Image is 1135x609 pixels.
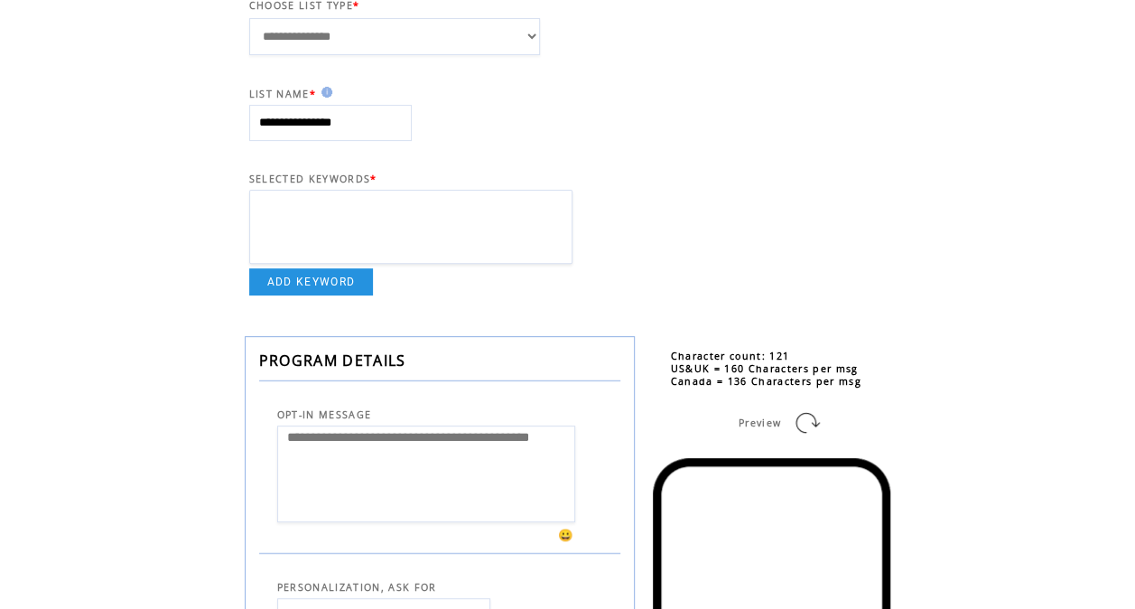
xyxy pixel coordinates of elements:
[277,581,437,594] span: PERSONALIZATION, ASK FOR
[249,88,310,100] span: LIST NAME
[277,408,372,421] span: OPT-IN MESSAGE
[316,87,332,98] img: help.gif
[739,417,781,429] span: Preview
[259,351,406,370] span: PROGRAM DETAILS
[558,527,574,543] span: 😀
[249,268,374,295] a: ADD KEYWORD
[671,375,861,388] span: Canada = 136 Characters per msg
[249,173,371,185] span: SELECTED KEYWORDS
[671,362,859,375] span: US&UK = 160 Characters per msg
[671,350,790,362] span: Character count: 121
